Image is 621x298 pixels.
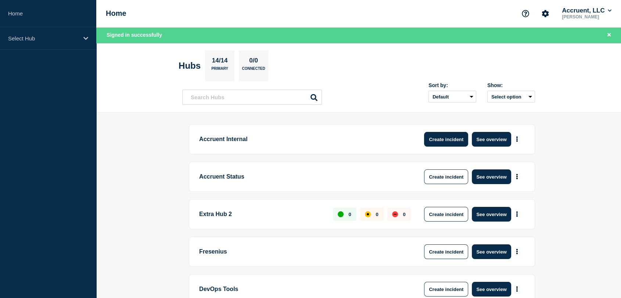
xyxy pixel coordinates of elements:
p: [PERSON_NAME] [560,14,613,19]
button: More actions [512,170,522,184]
p: 0/0 [247,57,261,67]
button: See overview [472,282,511,297]
span: Signed in successfully [107,32,162,38]
button: More actions [512,208,522,221]
button: Create incident [424,282,468,297]
button: Create incident [424,132,468,147]
button: Select option [487,91,535,103]
p: Primary [211,67,228,74]
button: Support [518,6,533,21]
h2: Hubs [179,61,201,71]
button: See overview [472,207,511,222]
p: Accruent Status [199,169,402,184]
p: 0 [376,212,378,217]
button: More actions [512,133,522,146]
p: 0 [403,212,405,217]
button: More actions [512,245,522,259]
button: Create incident [424,207,468,222]
button: Close banner [604,31,614,39]
button: See overview [472,132,511,147]
button: Accruent, LLC [560,7,613,14]
button: See overview [472,244,511,259]
p: Fresenius [199,244,402,259]
h1: Home [106,9,126,18]
p: Connected [242,67,265,74]
button: Create incident [424,169,468,184]
div: Show: [487,82,535,88]
p: DevOps Tools [199,282,402,297]
p: Extra Hub 2 [199,207,324,222]
div: up [338,211,344,217]
button: See overview [472,169,511,184]
p: 14/14 [209,57,230,67]
p: 0 [348,212,351,217]
div: affected [365,211,371,217]
button: More actions [512,283,522,296]
input: Search Hubs [182,90,322,105]
p: Select Hub [8,35,79,42]
p: Accruent Internal [199,132,402,147]
button: Create incident [424,244,468,259]
button: Account settings [538,6,553,21]
div: down [392,211,398,217]
select: Sort by [428,91,476,103]
div: Sort by: [428,82,476,88]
